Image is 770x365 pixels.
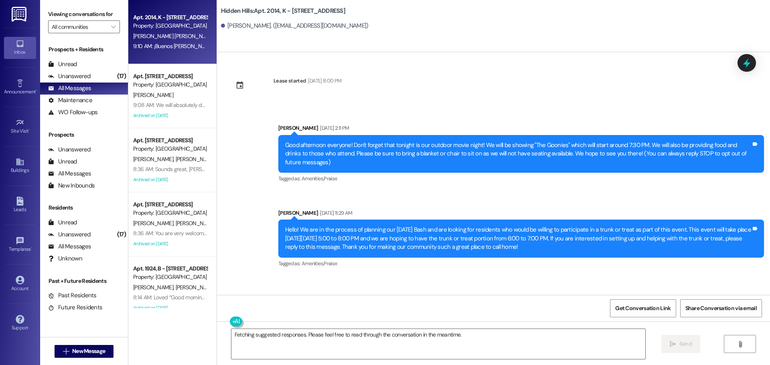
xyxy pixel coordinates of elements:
[679,340,692,348] span: Send
[133,230,208,237] div: 8:36 AM: You are very welcome!
[133,220,176,227] span: [PERSON_NAME]
[175,284,215,291] span: [PERSON_NAME]
[306,77,341,85] div: [DATE] 8:00 PM
[278,293,764,305] div: Residesk Automated Survey
[274,77,306,85] div: Lease started
[133,136,207,145] div: Apt. [STREET_ADDRESS]
[285,141,751,167] div: Good afternoon everyone! Don't forget that tonight is our outdoor movie night! We will be showing...
[63,348,69,355] i: 
[302,175,324,182] span: Amenities ,
[278,124,764,135] div: [PERSON_NAME]
[48,303,102,312] div: Future Residents
[221,22,369,30] div: [PERSON_NAME]. ([EMAIL_ADDRESS][DOMAIN_NAME])
[278,258,764,269] div: Tagged as:
[4,194,36,216] a: Leads
[133,209,207,217] div: Property: [GEOGRAPHIC_DATA]
[278,209,764,220] div: [PERSON_NAME]
[4,234,36,256] a: Templates •
[133,284,176,291] span: [PERSON_NAME]
[48,108,97,117] div: WO Follow-ups
[133,101,217,109] div: 9:08 AM: We will absolutely do that!
[48,145,91,154] div: Unanswered
[615,304,671,313] span: Get Conversation Link
[680,299,762,317] button: Share Conversation via email
[133,13,207,22] div: Apt. 2014, K - [STREET_ADDRESS]
[324,260,337,267] span: Praise
[278,173,764,184] div: Tagged as:
[48,291,97,300] div: Past Residents
[737,341,743,347] i: 
[302,260,324,267] span: Amenities ,
[132,111,208,121] div: Archived on [DATE]
[48,72,91,81] div: Unanswered
[4,37,36,58] a: Inbox
[133,91,173,99] span: [PERSON_NAME]
[48,230,91,239] div: Unanswered
[133,264,207,273] div: Apt. 1924, B - [STREET_ADDRESS]
[133,273,207,281] div: Property: [GEOGRAPHIC_DATA]
[133,22,207,30] div: Property: [GEOGRAPHIC_DATA]
[40,204,128,212] div: Residents
[29,127,30,133] span: •
[133,32,215,40] span: [PERSON_NAME] [PERSON_NAME]
[111,24,115,30] i: 
[52,20,107,33] input: All communities
[345,293,380,302] div: [DATE] 12:27 PM
[133,165,273,173] div: 8:36 AM: Sounds great, [PERSON_NAME]! You are welcome!
[132,239,208,249] div: Archived on [DATE]
[670,341,676,347] i: 
[115,228,128,241] div: (17)
[36,88,37,93] span: •
[48,218,77,227] div: Unread
[661,335,700,353] button: Send
[4,116,36,137] a: Site Visit •
[4,155,36,177] a: Buildings
[48,84,91,93] div: All Messages
[175,220,215,227] span: [PERSON_NAME]
[685,304,757,313] span: Share Conversation via email
[133,81,207,89] div: Property: [GEOGRAPHIC_DATA]
[133,155,176,163] span: [PERSON_NAME]
[72,347,105,355] span: New Message
[132,175,208,185] div: Archived on [DATE]
[48,169,91,178] div: All Messages
[4,273,36,295] a: Account
[133,200,207,209] div: Apt. [STREET_ADDRESS]
[40,277,128,285] div: Past + Future Residents
[324,175,337,182] span: Praise
[610,299,676,317] button: Get Conversation Link
[285,226,751,251] div: Hello! We are in the process of planning our [DATE] Bash and are looking for residents who would ...
[4,313,36,334] a: Support
[31,245,32,251] span: •
[40,45,128,54] div: Prospects + Residents
[231,329,645,359] textarea: Fetching suggested responses. Please feel free to read through the conversation in the meantime.
[48,157,77,166] div: Unread
[221,7,345,15] b: Hidden Hills: Apt. 2014, K - [STREET_ADDRESS]
[55,345,114,358] button: New Message
[318,209,352,217] div: [DATE] 11:29 AM
[48,254,82,263] div: Unknown
[175,155,215,163] span: [PERSON_NAME]
[40,131,128,139] div: Prospects
[132,303,208,313] div: Archived on [DATE]
[133,72,207,81] div: Apt. [STREET_ADDRESS]
[48,60,77,69] div: Unread
[48,242,91,251] div: All Messages
[115,70,128,83] div: (17)
[12,7,28,22] img: ResiDesk Logo
[48,8,120,20] label: Viewing conversations for
[48,181,95,190] div: New Inbounds
[133,145,207,153] div: Property: [GEOGRAPHIC_DATA]
[48,96,92,105] div: Maintenance
[318,124,349,132] div: [DATE] 2:11 PM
